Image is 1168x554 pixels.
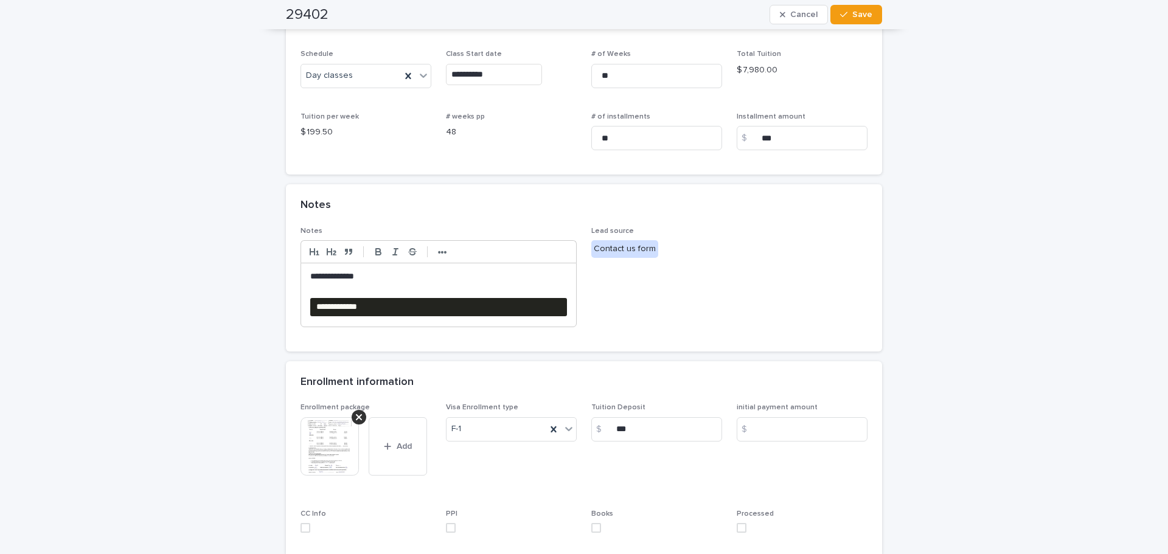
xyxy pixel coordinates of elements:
span: # of installments [591,113,650,120]
span: initial payment amount [737,404,818,411]
p: $ 7,980.00 [737,64,867,77]
div: Contact us form [591,240,658,258]
span: PPI [446,510,457,518]
span: Save [852,10,872,19]
span: Books [591,510,613,518]
span: Tuition per week [301,113,359,120]
strong: ••• [438,248,447,257]
span: Processed [737,510,774,518]
div: $ [737,126,761,150]
span: Visa Enrollment type [446,404,518,411]
p: $ 199.50 [301,126,431,139]
span: Notes [301,227,322,235]
span: F-1 [451,423,461,435]
button: Cancel [770,5,828,24]
button: ••• [434,244,451,259]
span: Tuition Deposit [591,404,645,411]
span: Schedule [301,50,333,58]
span: Cancel [790,10,818,19]
span: Class Start date [446,50,502,58]
span: Add [397,442,412,451]
span: Day classes [306,69,353,82]
span: Enrollment package [301,404,370,411]
span: Total Tuition [737,50,781,58]
span: Installment amount [737,113,805,120]
span: # weeks pp [446,113,485,120]
p: 48 [446,126,577,139]
span: Lead source [591,227,634,235]
button: Add [369,417,427,476]
div: $ [591,417,616,441]
h2: Notes [301,199,331,212]
div: $ [737,417,761,441]
h2: Enrollment information [301,376,414,389]
button: Save [830,5,882,24]
h2: 29402 [286,6,328,24]
span: CC Info [301,510,326,518]
span: # of Weeks [591,50,631,58]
